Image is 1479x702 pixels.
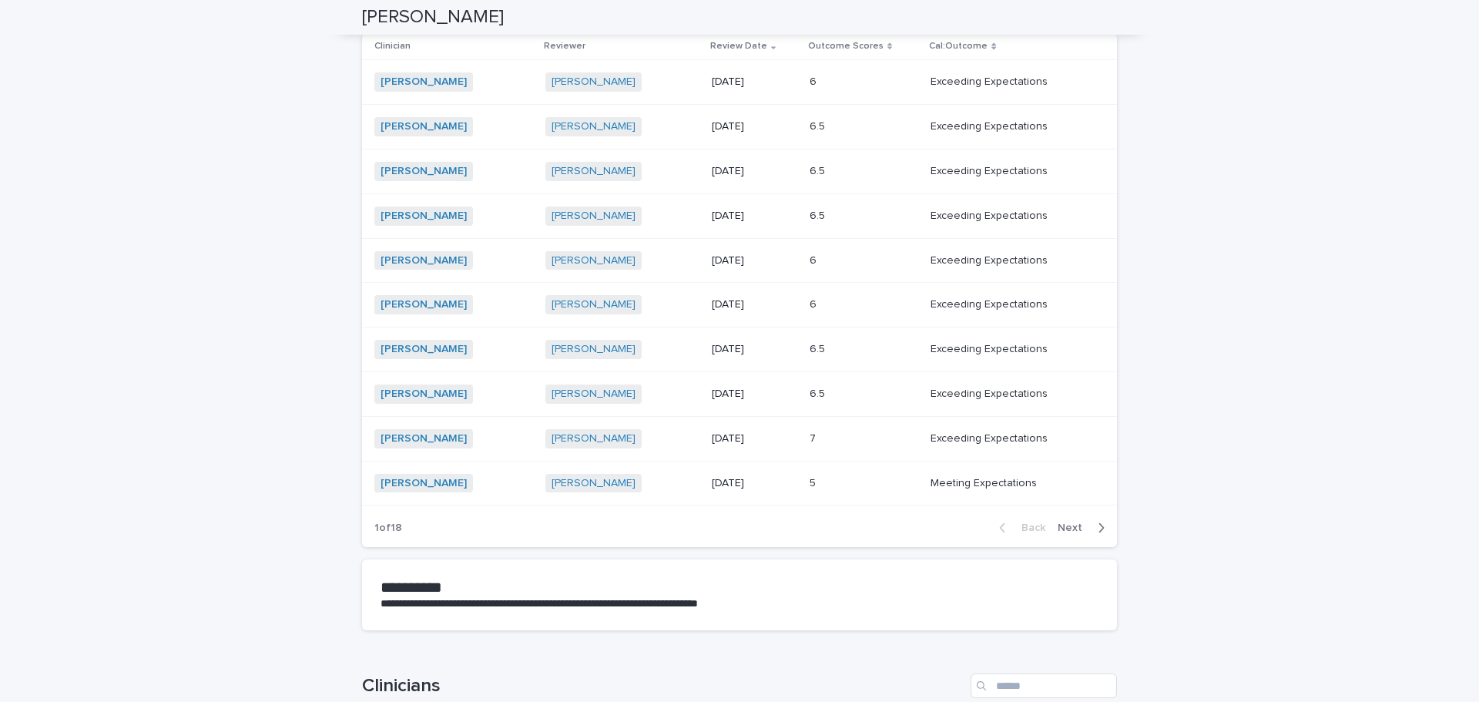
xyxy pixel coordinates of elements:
[362,283,1117,327] tr: [PERSON_NAME] [PERSON_NAME] [DATE]66 Exceeding ExpectationsExceeding Expectations
[544,38,585,55] p: Reviewer
[712,76,797,89] p: [DATE]
[810,117,828,133] p: 6.5
[362,105,1117,149] tr: [PERSON_NAME] [PERSON_NAME] [DATE]6.56.5 Exceeding ExpectationsExceeding Expectations
[362,6,504,29] h2: [PERSON_NAME]
[362,461,1117,506] tr: [PERSON_NAME] [PERSON_NAME] [DATE]55 Meeting ExpectationsMeeting Expectations
[712,120,797,133] p: [DATE]
[808,38,884,55] p: Outcome Scores
[552,477,636,490] a: [PERSON_NAME]
[552,210,636,223] a: [PERSON_NAME]
[381,120,467,133] a: [PERSON_NAME]
[362,193,1117,238] tr: [PERSON_NAME] [PERSON_NAME] [DATE]6.56.5 Exceeding ExpectationsExceeding Expectations
[362,238,1117,283] tr: [PERSON_NAME] [PERSON_NAME] [DATE]66 Exceeding ExpectationsExceeding Expectations
[810,385,828,401] p: 6.5
[552,298,636,311] a: [PERSON_NAME]
[810,162,828,178] p: 6.5
[1058,522,1092,533] span: Next
[362,149,1117,193] tr: [PERSON_NAME] [PERSON_NAME] [DATE]6.56.5 Exceeding ExpectationsExceeding Expectations
[710,38,767,55] p: Review Date
[712,165,797,178] p: [DATE]
[1051,521,1117,535] button: Next
[552,432,636,445] a: [PERSON_NAME]
[712,210,797,223] p: [DATE]
[712,254,797,267] p: [DATE]
[552,254,636,267] a: [PERSON_NAME]
[931,117,1051,133] p: Exceeding Expectations
[810,429,819,445] p: 7
[381,343,467,356] a: [PERSON_NAME]
[362,509,414,547] p: 1 of 18
[712,298,797,311] p: [DATE]
[381,254,467,267] a: [PERSON_NAME]
[381,210,467,223] a: [PERSON_NAME]
[810,295,820,311] p: 6
[971,673,1117,698] input: Search
[810,251,820,267] p: 6
[552,388,636,401] a: [PERSON_NAME]
[381,298,467,311] a: [PERSON_NAME]
[931,385,1051,401] p: Exceeding Expectations
[987,521,1051,535] button: Back
[1012,522,1045,533] span: Back
[931,295,1051,311] p: Exceeding Expectations
[362,675,964,697] h1: Clinicians
[712,477,797,490] p: [DATE]
[931,72,1051,89] p: Exceeding Expectations
[931,251,1051,267] p: Exceeding Expectations
[810,72,820,89] p: 6
[362,371,1117,416] tr: [PERSON_NAME] [PERSON_NAME] [DATE]6.56.5 Exceeding ExpectationsExceeding Expectations
[712,343,797,356] p: [DATE]
[552,120,636,133] a: [PERSON_NAME]
[552,343,636,356] a: [PERSON_NAME]
[931,474,1040,490] p: Meeting Expectations
[552,165,636,178] a: [PERSON_NAME]
[381,432,467,445] a: [PERSON_NAME]
[931,207,1051,223] p: Exceeding Expectations
[374,38,411,55] p: Clinician
[929,38,988,55] p: Cal:Outcome
[362,60,1117,105] tr: [PERSON_NAME] [PERSON_NAME] [DATE]66 Exceeding ExpectationsExceeding Expectations
[931,340,1051,356] p: Exceeding Expectations
[931,429,1051,445] p: Exceeding Expectations
[810,474,819,490] p: 5
[381,388,467,401] a: [PERSON_NAME]
[712,388,797,401] p: [DATE]
[362,416,1117,461] tr: [PERSON_NAME] [PERSON_NAME] [DATE]77 Exceeding ExpectationsExceeding Expectations
[712,432,797,445] p: [DATE]
[362,327,1117,372] tr: [PERSON_NAME] [PERSON_NAME] [DATE]6.56.5 Exceeding ExpectationsExceeding Expectations
[381,165,467,178] a: [PERSON_NAME]
[931,162,1051,178] p: Exceeding Expectations
[381,76,467,89] a: [PERSON_NAME]
[810,207,828,223] p: 6.5
[810,340,828,356] p: 6.5
[552,76,636,89] a: [PERSON_NAME]
[381,477,467,490] a: [PERSON_NAME]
